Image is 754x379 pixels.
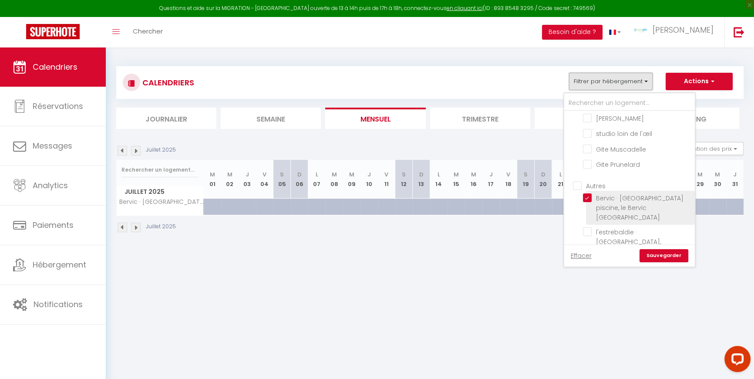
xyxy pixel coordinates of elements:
[640,249,688,262] a: Sauvegarder
[569,73,653,90] button: Filtrer par hébergement
[430,108,530,129] li: Trimestre
[273,160,291,199] th: 05
[316,170,318,179] abbr: L
[726,160,744,199] th: 31
[717,342,754,379] iframe: LiveChat chat widget
[117,186,203,198] span: Juillet 2025
[679,142,744,155] button: Gestion des prix
[146,223,176,231] p: Juillet 2025
[221,108,321,129] li: Semaine
[349,170,354,179] abbr: M
[378,160,395,199] th: 11
[360,160,378,199] th: 10
[471,170,476,179] abbr: M
[246,170,249,179] abbr: J
[535,108,635,129] li: Tâches
[34,299,83,310] span: Notifications
[634,28,647,32] img: ...
[697,170,703,179] abbr: M
[627,17,724,47] a: ... [PERSON_NAME]
[402,170,406,179] abbr: S
[517,160,535,199] th: 19
[691,160,709,199] th: 29
[116,108,216,129] li: Journalier
[326,160,343,199] th: 08
[454,170,459,179] abbr: M
[263,170,266,179] abbr: V
[280,170,284,179] abbr: S
[146,146,176,154] p: Juillet 2025
[26,24,80,39] img: Super Booking
[419,170,424,179] abbr: D
[541,170,545,179] abbr: D
[709,160,726,199] th: 30
[227,170,232,179] abbr: M
[297,170,302,179] abbr: D
[564,95,695,111] input: Rechercher un logement...
[571,251,592,261] a: Effacer
[596,228,661,256] span: l'estrebaldie · [GEOGRAPHIC_DATA], [GEOGRAPHIC_DATA]
[121,162,199,178] input: Rechercher un logement...
[126,17,169,47] a: Chercher
[552,160,569,199] th: 21
[395,160,413,199] th: 12
[413,160,430,199] th: 13
[33,101,83,112] span: Réservations
[489,170,493,179] abbr: J
[332,170,337,179] abbr: M
[118,199,205,205] span: Bervic · [GEOGRAPHIC_DATA] piscine, le Bervic [GEOGRAPHIC_DATA]
[653,24,714,35] span: [PERSON_NAME]
[465,160,482,199] th: 16
[733,170,737,179] abbr: J
[542,25,603,40] button: Besoin d'aide ?
[734,27,744,37] img: logout
[133,27,163,36] span: Chercher
[506,170,510,179] abbr: V
[586,182,606,190] span: Autres
[715,170,720,179] abbr: M
[563,92,696,267] div: Filtrer par hébergement
[666,73,733,90] button: Actions
[210,170,215,179] abbr: M
[140,73,194,92] h3: CALENDRIERS
[447,4,483,12] a: en cliquant ici
[596,194,683,222] span: Bervic · [GEOGRAPHIC_DATA] piscine, le Bervic [GEOGRAPHIC_DATA]
[343,160,360,199] th: 09
[384,170,388,179] abbr: V
[500,160,517,199] th: 18
[438,170,440,179] abbr: L
[482,160,500,199] th: 17
[596,160,640,169] span: Gite Prunelard
[33,259,86,270] span: Hébergement
[204,160,221,199] th: 01
[33,180,68,191] span: Analytics
[448,160,465,199] th: 15
[535,160,552,199] th: 20
[221,160,239,199] th: 02
[308,160,326,199] th: 07
[524,170,528,179] abbr: S
[430,160,448,199] th: 14
[291,160,308,199] th: 06
[559,170,562,179] abbr: L
[33,220,74,230] span: Paiements
[33,61,77,72] span: Calendriers
[596,145,646,154] span: Gite Muscadelle
[325,108,425,129] li: Mensuel
[256,160,273,199] th: 04
[239,160,256,199] th: 03
[367,170,371,179] abbr: J
[33,140,72,151] span: Messages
